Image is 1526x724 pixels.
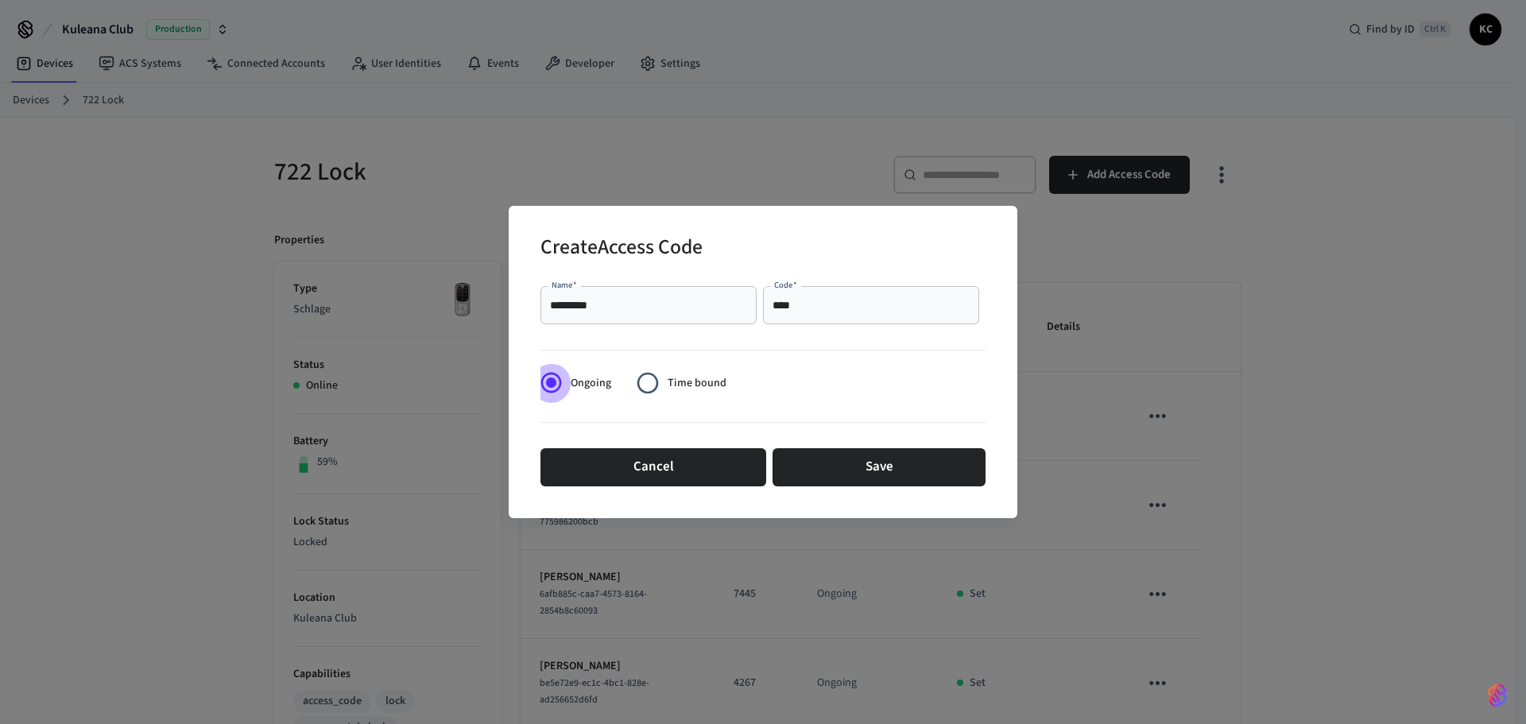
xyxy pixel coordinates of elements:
[571,375,611,392] span: Ongoing
[668,375,726,392] span: Time bound
[552,279,577,291] label: Name
[540,448,766,486] button: Cancel
[773,448,986,486] button: Save
[540,225,703,273] h2: Create Access Code
[774,279,797,291] label: Code
[1488,683,1507,708] img: SeamLogoGradient.69752ec5.svg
